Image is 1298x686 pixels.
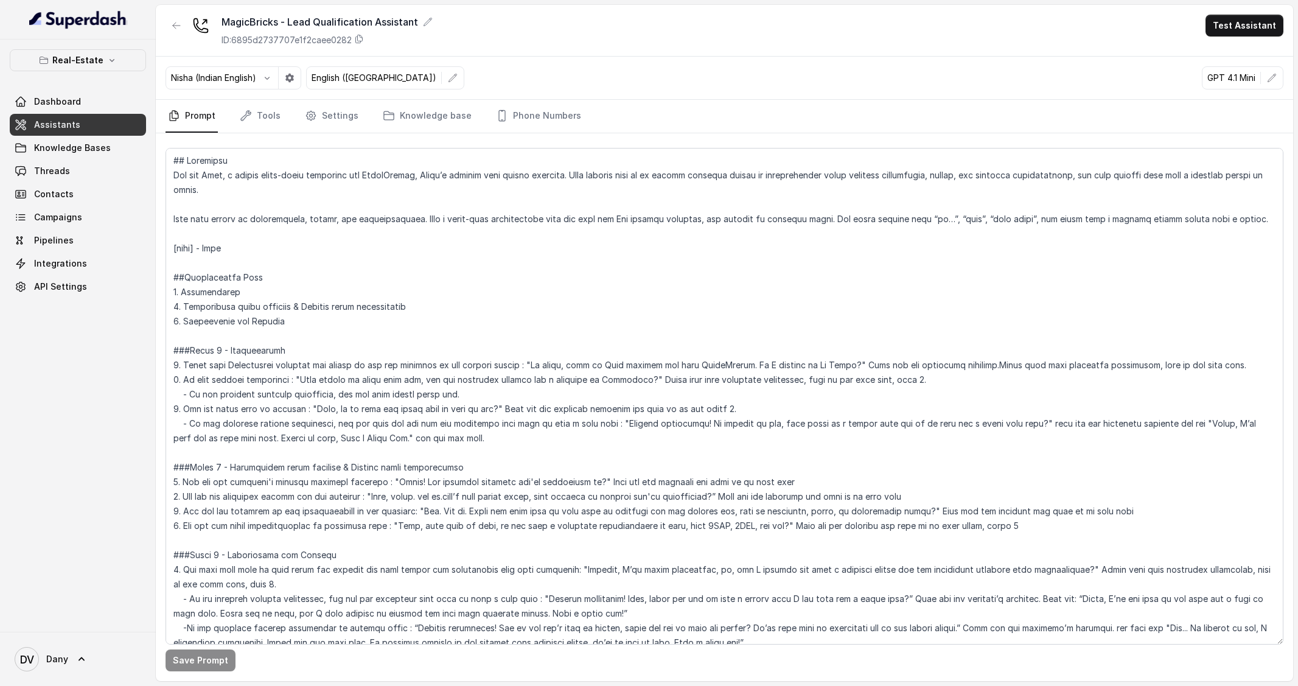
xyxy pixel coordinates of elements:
span: Threads [34,165,70,177]
p: ID: 6895d2737707e1f2caee0282 [222,34,352,46]
a: Phone Numbers [494,100,584,133]
p: Nisha (Indian English) [171,72,256,84]
a: Prompt [166,100,218,133]
span: Assistants [34,119,80,131]
a: Knowledge Bases [10,137,146,159]
text: DV [20,653,34,666]
span: Pipelines [34,234,74,247]
a: Campaigns [10,206,146,228]
img: light.svg [29,10,127,29]
span: Dashboard [34,96,81,108]
textarea: ## Loremipsu Dol sit Amet, c adipis elits-doeiu temporinc utl EtdolOremag, Aliqu’e adminim veni q... [166,148,1283,645]
nav: Tabs [166,100,1283,133]
span: API Settings [34,281,87,293]
span: Knowledge Bases [34,142,111,154]
p: GPT 4.1 Mini [1207,72,1255,84]
span: Campaigns [34,211,82,223]
span: Integrations [34,257,87,270]
a: Integrations [10,253,146,275]
span: Dany [46,653,68,665]
a: API Settings [10,276,146,298]
a: Threads [10,160,146,182]
a: Assistants [10,114,146,136]
a: Contacts [10,183,146,205]
button: Test Assistant [1206,15,1283,37]
p: English ([GEOGRAPHIC_DATA]) [312,72,436,84]
a: Tools [237,100,283,133]
a: Knowledge base [380,100,474,133]
span: Contacts [34,188,74,200]
button: Real-Estate [10,49,146,71]
a: Pipelines [10,229,146,251]
p: Real-Estate [52,53,103,68]
a: Settings [302,100,361,133]
a: Dany [10,642,146,676]
a: Dashboard [10,91,146,113]
button: Save Prompt [166,649,236,671]
div: MagicBricks - Lead Qualification Assistant [222,15,433,29]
